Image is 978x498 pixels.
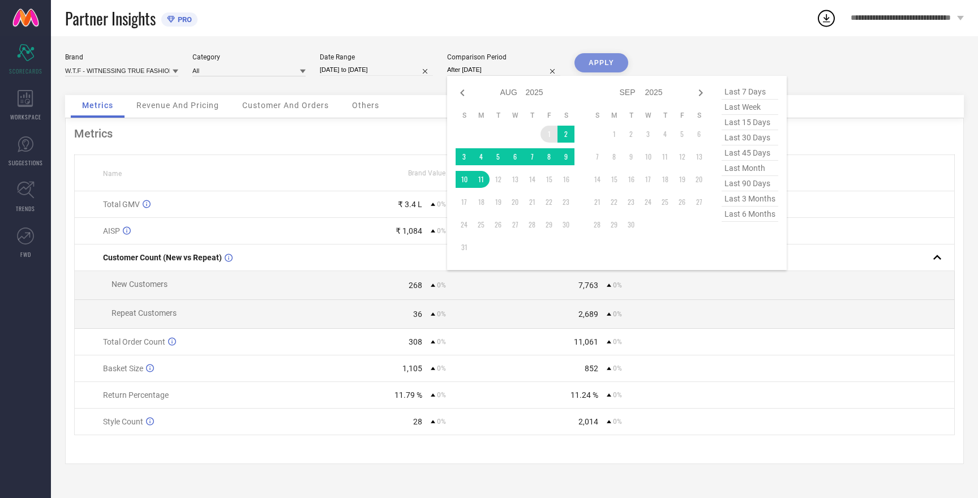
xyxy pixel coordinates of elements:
[447,53,560,61] div: Comparison Period
[623,111,640,120] th: Tuesday
[657,111,674,120] th: Thursday
[413,417,422,426] div: 28
[242,101,329,110] span: Customer And Orders
[396,226,422,235] div: ₹ 1,084
[456,239,473,256] td: Sun Aug 31 2025
[557,148,574,165] td: Sat Aug 09 2025
[175,15,192,24] span: PRO
[589,216,606,233] td: Sun Sep 28 2025
[398,200,422,209] div: ₹ 3.4 L
[74,127,955,140] div: Metrics
[606,216,623,233] td: Mon Sep 29 2025
[111,280,168,289] span: New Customers
[589,194,606,211] td: Sun Sep 21 2025
[437,391,446,399] span: 0%
[640,171,657,188] td: Wed Sep 17 2025
[507,111,524,120] th: Wednesday
[437,364,446,372] span: 0%
[674,171,690,188] td: Fri Sep 19 2025
[82,101,113,110] span: Metrics
[320,53,433,61] div: Date Range
[103,417,143,426] span: Style Count
[613,364,622,372] span: 0%
[722,191,778,207] span: last 3 months
[623,194,640,211] td: Tue Sep 23 2025
[352,101,379,110] span: Others
[613,281,622,289] span: 0%
[136,101,219,110] span: Revenue And Pricing
[722,161,778,176] span: last month
[690,126,707,143] td: Sat Sep 06 2025
[589,171,606,188] td: Sun Sep 14 2025
[456,194,473,211] td: Sun Aug 17 2025
[722,176,778,191] span: last 90 days
[574,337,598,346] div: 11,061
[606,194,623,211] td: Mon Sep 22 2025
[65,7,156,30] span: Partner Insights
[524,171,541,188] td: Thu Aug 14 2025
[456,111,473,120] th: Sunday
[447,64,560,76] input: Select comparison period
[722,207,778,222] span: last 6 months
[674,126,690,143] td: Fri Sep 05 2025
[10,113,41,121] span: WORKSPACE
[585,364,598,373] div: 852
[456,216,473,233] td: Sun Aug 24 2025
[606,171,623,188] td: Mon Sep 15 2025
[490,111,507,120] th: Tuesday
[578,310,598,319] div: 2,689
[524,216,541,233] td: Thu Aug 28 2025
[524,194,541,211] td: Thu Aug 21 2025
[690,194,707,211] td: Sat Sep 27 2025
[490,148,507,165] td: Tue Aug 05 2025
[816,8,837,28] div: Open download list
[437,227,446,235] span: 0%
[606,126,623,143] td: Mon Sep 01 2025
[674,111,690,120] th: Friday
[640,111,657,120] th: Wednesday
[722,84,778,100] span: last 7 days
[623,148,640,165] td: Tue Sep 09 2025
[507,194,524,211] td: Wed Aug 20 2025
[623,171,640,188] td: Tue Sep 16 2025
[578,281,598,290] div: 7,763
[541,148,557,165] td: Fri Aug 08 2025
[557,171,574,188] td: Sat Aug 16 2025
[570,390,598,400] div: 11.24 %
[541,216,557,233] td: Fri Aug 29 2025
[613,391,622,399] span: 0%
[722,100,778,115] span: last week
[103,364,143,373] span: Basket Size
[722,130,778,145] span: last 30 days
[623,126,640,143] td: Tue Sep 02 2025
[456,86,469,100] div: Previous month
[16,204,35,213] span: TRENDS
[557,216,574,233] td: Sat Aug 30 2025
[640,148,657,165] td: Wed Sep 10 2025
[320,64,433,76] input: Select date range
[524,111,541,120] th: Thursday
[674,194,690,211] td: Fri Sep 26 2025
[557,111,574,120] th: Saturday
[541,171,557,188] td: Fri Aug 15 2025
[578,417,598,426] div: 2,014
[640,194,657,211] td: Wed Sep 24 2025
[394,390,422,400] div: 11.79 %
[103,253,222,262] span: Customer Count (New vs Repeat)
[657,194,674,211] td: Thu Sep 25 2025
[606,148,623,165] td: Mon Sep 08 2025
[490,194,507,211] td: Tue Aug 19 2025
[623,216,640,233] td: Tue Sep 30 2025
[103,337,165,346] span: Total Order Count
[690,148,707,165] td: Sat Sep 13 2025
[456,148,473,165] td: Sun Aug 03 2025
[722,115,778,130] span: last 15 days
[589,148,606,165] td: Sun Sep 07 2025
[694,86,707,100] div: Next month
[557,194,574,211] td: Sat Aug 23 2025
[65,53,178,61] div: Brand
[409,337,422,346] div: 308
[456,171,473,188] td: Sun Aug 10 2025
[437,418,446,426] span: 0%
[8,158,43,167] span: SUGGESTIONS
